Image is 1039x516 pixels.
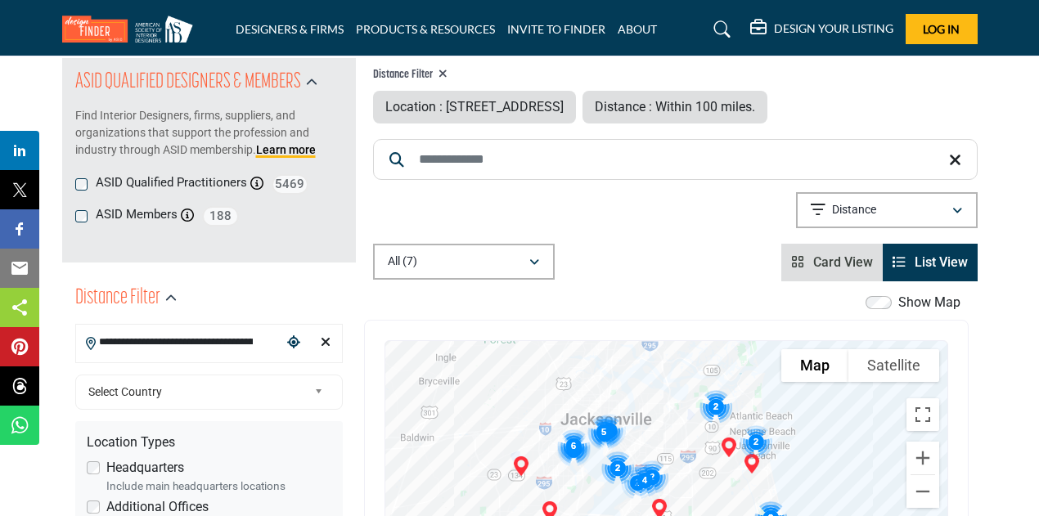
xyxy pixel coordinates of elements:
[883,244,978,281] li: List View
[76,326,282,358] input: Search Location
[96,173,247,192] label: ASID Qualified Practitioners
[385,99,564,114] span: Location : [STREET_ADDRESS]
[781,349,848,382] button: Show street map
[735,447,768,480] div: Megan McQuaid (HQ)
[75,107,343,159] p: Find Interior Designers, firms, suppliers, and organizations that support the profession and indu...
[622,457,668,503] div: Cluster of 4 locations (4 HQ, 0 Branches) Click to view companies
[106,478,331,494] div: Include main headquarters locations
[796,192,978,228] button: Distance
[713,431,745,464] div: Catherine Chisholm (HQ)
[106,458,184,478] label: Headquarters
[88,382,308,402] span: Select Country
[75,178,88,191] input: ASID Qualified Practitioners checkbox
[373,139,978,180] input: Search Keyword
[584,409,630,455] div: Cluster of 4 locations (4 HQ, 0 Branches) Click to view companies
[87,433,331,452] div: Location Types
[906,475,939,508] button: Zoom out
[618,22,657,36] a: ABOUT
[388,254,417,270] p: All (7)
[595,445,641,491] div: Cluster of 2 locations (2 HQ, 0 Branches) Click to view companies
[256,143,316,156] a: Learn more
[906,442,939,474] button: Zoom in
[774,21,893,36] h5: DESIGN YOUR LISTING
[693,384,739,429] div: Cluster of 2 locations (2 HQ, 0 Branches) Click to view companies
[551,427,596,473] div: Cluster of 4 locations (3 HQ, 1 Branches) Click to view companies
[236,22,344,36] a: DESIGNERS & FIRMS
[96,205,178,224] label: ASID Members
[906,398,939,431] button: Toggle fullscreen view
[906,14,978,44] button: Log In
[893,254,968,270] a: View List
[507,22,605,36] a: INVITE TO FINDER
[272,174,308,195] span: 5469
[595,99,755,114] span: Distance : Within 100 miles.
[373,244,555,280] button: All (7)
[313,325,337,361] div: Clear search location
[848,349,939,382] button: Show satellite imagery
[923,22,960,36] span: Log In
[505,450,537,482] div: sntHOME Interior Design (HQ)
[629,454,675,500] div: Cluster of 2 locations (2 HQ, 0 Branches) Click to view companies
[750,20,893,39] div: DESIGN YOUR LISTING
[373,68,767,83] h4: Distance Filter
[813,254,873,270] span: Card View
[75,68,301,97] h2: ASID QUALIFIED DESIGNERS & MEMBERS
[832,202,876,218] p: Distance
[614,460,660,505] div: Cluster of 2 locations (2 HQ, 0 Branches) Click to view companies
[75,210,88,222] input: ASID Members checkbox
[281,325,305,361] div: Choose your current location
[202,206,239,227] span: 188
[75,284,160,313] h2: Distance Filter
[587,407,632,453] div: Cluster of 2 locations (2 HQ, 0 Branches) Click to view companies
[581,409,627,455] div: Cluster of 5 locations (5 HQ, 0 Branches) Click to view companies
[551,423,596,469] div: Cluster of 6 locations (5 HQ, 1 Branches) Click to view companies
[898,293,960,312] label: Show Map
[551,425,597,471] div: Cluster of 5 locations (4 HQ, 1 Branches) Click to view companies
[356,22,495,36] a: PRODUCTS & RESOURCES
[698,16,741,43] a: Search
[62,16,201,43] img: Site Logo
[781,244,883,281] li: Card View
[733,419,779,464] div: Cluster of 2 locations (2 HQ, 0 Branches) Click to view companies
[791,254,873,270] a: View Card
[915,254,968,270] span: List View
